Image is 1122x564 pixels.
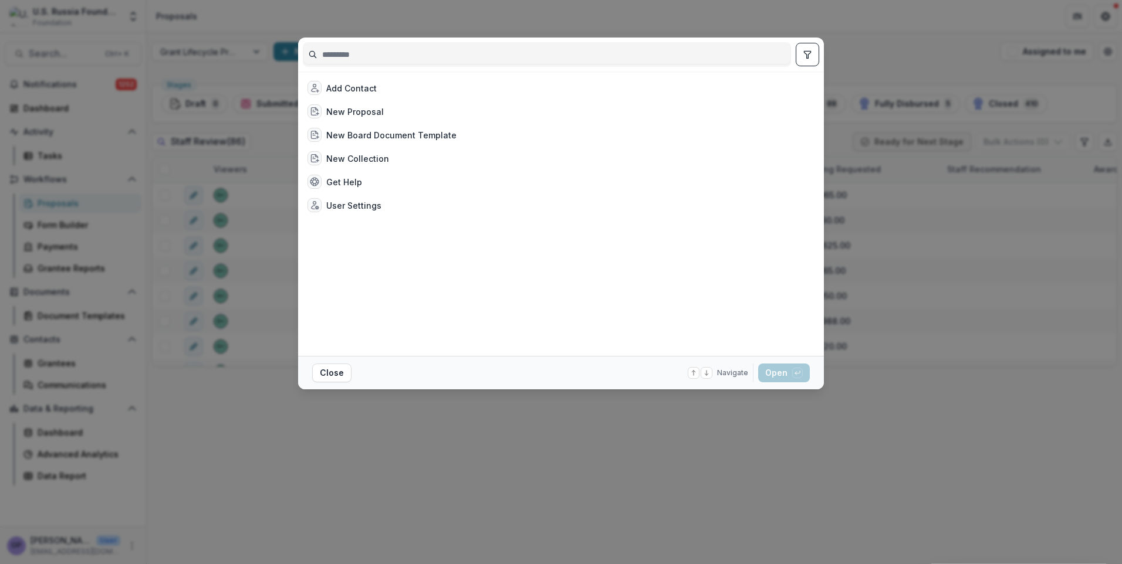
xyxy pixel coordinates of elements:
[758,363,810,382] button: Open
[717,368,748,378] span: Navigate
[326,82,377,94] div: Add Contact
[326,129,457,141] div: New Board Document Template
[796,43,819,66] button: toggle filters
[326,106,384,118] div: New Proposal
[326,176,362,188] div: Get Help
[326,199,381,212] div: User Settings
[312,363,352,382] button: Close
[326,152,389,165] div: New Collection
